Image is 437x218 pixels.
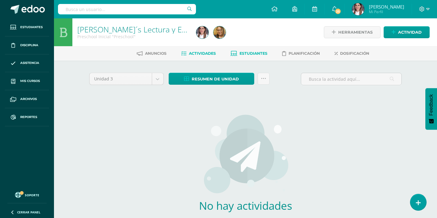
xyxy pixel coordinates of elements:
[398,27,422,38] span: Actividad
[155,198,336,213] h2: No hay actividades
[369,9,404,14] span: Mi Perfil
[77,24,235,35] a: [PERSON_NAME]´s Lectura y Escritura PSCHB
[20,115,37,120] span: Reportes
[58,4,196,14] input: Busca un usuario...
[196,26,209,39] img: 469d785f4c6554ca61cd33725822c276.png
[5,90,49,108] a: Archivos
[90,73,163,85] a: Unidad 3
[338,27,373,38] span: Herramientas
[20,43,38,48] span: Disciplina
[5,108,49,126] a: Reportes
[20,61,39,65] span: Asistencia
[94,73,147,85] span: Unidad 3
[369,4,404,10] span: [PERSON_NAME]
[5,54,49,72] a: Asistencia
[20,25,43,30] span: Estudiantes
[240,51,267,56] span: Estudiantes
[289,51,320,56] span: Planificación
[181,49,216,58] a: Actividades
[324,26,381,38] a: Herramientas
[231,49,267,58] a: Estudiantes
[213,26,226,39] img: 8ad3e554961351e0c751e929f472f3c4.png
[428,94,434,116] span: Feedback
[425,88,437,130] button: Feedback - Mostrar encuesta
[384,26,430,38] a: Actividad
[335,8,341,15] span: 25
[7,190,47,199] a: Soporte
[25,193,39,197] span: Soporte
[340,51,369,56] span: Dosificación
[5,72,49,90] a: Mis cursos
[5,18,49,36] a: Estudiantes
[77,25,189,34] h1: MCI´s Lectura y Escritura PSCHB
[145,51,167,56] span: Anuncios
[169,73,254,85] a: Resumen de unidad
[352,3,364,15] img: 469d785f4c6554ca61cd33725822c276.png
[137,49,167,58] a: Anuncios
[20,97,37,102] span: Archivos
[20,79,40,83] span: Mis cursos
[189,51,216,56] span: Actividades
[17,210,40,214] span: Cerrar panel
[335,49,369,58] a: Dosificación
[202,114,289,194] img: activities.png
[5,36,49,54] a: Disciplina
[301,73,401,85] input: Busca la actividad aquí...
[192,73,239,85] span: Resumen de unidad
[77,34,189,39] div: Preschool Inicial 'Preschool'
[282,49,320,58] a: Planificación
